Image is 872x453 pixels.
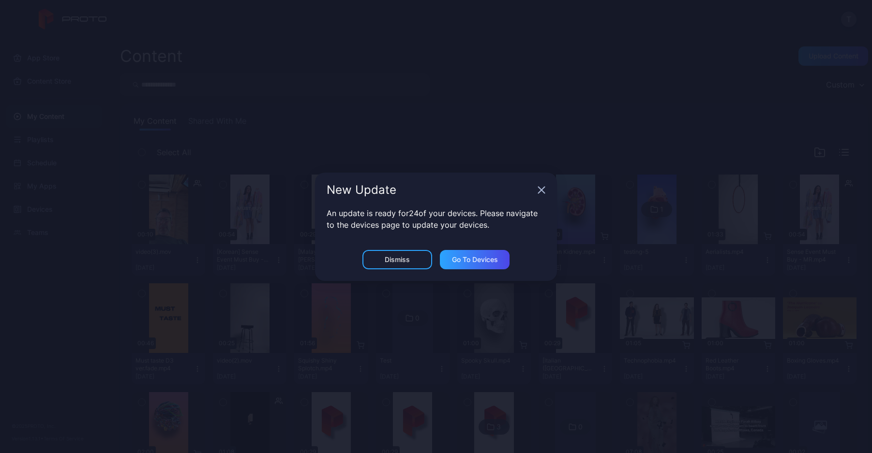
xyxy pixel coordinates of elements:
p: An update is ready for 24 of your devices. Please navigate to the devices page to update your dev... [327,207,545,231]
div: Dismiss [385,256,410,263]
div: New Update [327,184,534,196]
button: Go to devices [440,250,510,269]
button: Dismiss [362,250,432,269]
div: Go to devices [452,256,498,263]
